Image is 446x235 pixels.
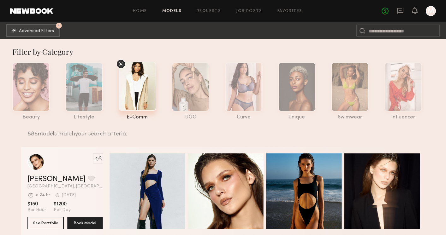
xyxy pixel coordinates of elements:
[58,24,60,27] span: 1
[331,115,369,120] div: swimwear
[197,9,221,13] a: Requests
[119,115,156,120] div: e-comm
[27,124,420,137] div: 886 models match your search criteria:
[162,9,181,13] a: Models
[12,47,440,57] div: Filter by Category
[12,115,50,120] div: beauty
[19,29,54,33] span: Advanced Filters
[27,201,46,207] span: $150
[225,115,263,120] div: curve
[27,207,46,213] span: Per Hour
[277,9,302,13] a: Favorites
[27,184,103,189] span: [GEOGRAPHIC_DATA], [GEOGRAPHIC_DATA]
[54,207,71,213] span: Per Day
[278,115,316,120] div: unique
[236,9,262,13] a: Job Posts
[35,193,50,198] div: < 24 hr
[54,201,71,207] span: $1200
[65,115,103,120] div: lifestyle
[67,217,103,229] button: Book Model
[133,9,147,13] a: Home
[426,6,436,16] a: M
[172,115,209,120] div: UGC
[27,217,64,229] button: See Portfolio
[6,24,60,37] button: 1Advanced Filters
[27,175,86,183] a: [PERSON_NAME]
[62,193,76,198] div: [DATE]
[384,115,422,120] div: influencer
